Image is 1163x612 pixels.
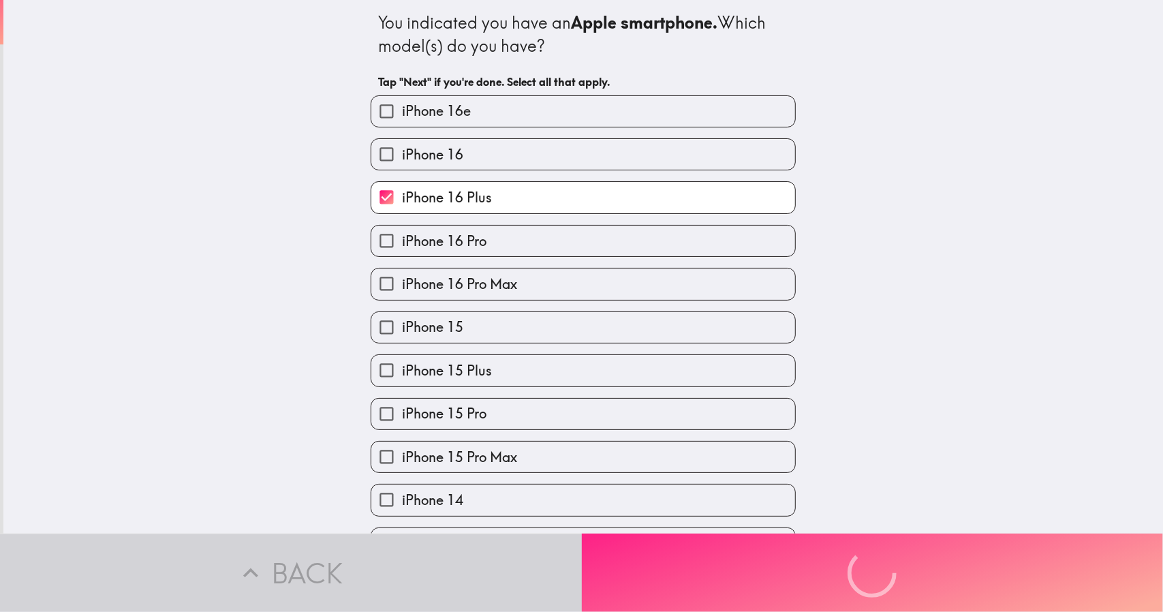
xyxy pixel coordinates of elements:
span: iPhone 16e [402,102,471,121]
span: iPhone 15 Pro Max [402,448,517,467]
span: iPhone 16 Plus [402,188,492,207]
button: iPhone 14 [371,485,795,515]
button: iPhone 15 Pro Max [371,442,795,472]
span: iPhone 16 Pro [402,232,486,251]
span: iPhone 15 Pro [402,404,486,423]
button: iPhone 16 Plus [371,182,795,213]
button: iPhone 16e [371,96,795,127]
button: iPhone 16 Pro Max [371,269,795,299]
button: iPhone 16 Pro [371,226,795,256]
button: iPhone 15 Pro [371,399,795,429]
span: iPhone 16 [402,145,463,164]
span: iPhone 15 [402,318,463,337]
b: Apple smartphone. [571,12,717,33]
button: iPhone 15 Plus [371,355,795,386]
div: You indicated you have an Which model(s) do you have? [378,12,788,57]
span: iPhone 16 Pro Max [402,275,517,294]
h6: Tap "Next" if you're done. Select all that apply. [378,74,788,89]
span: iPhone 15 Plus [402,361,492,380]
span: iPhone 14 [402,491,463,510]
button: iPhone 16 [371,139,795,170]
button: iPhone 15 [371,312,795,343]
